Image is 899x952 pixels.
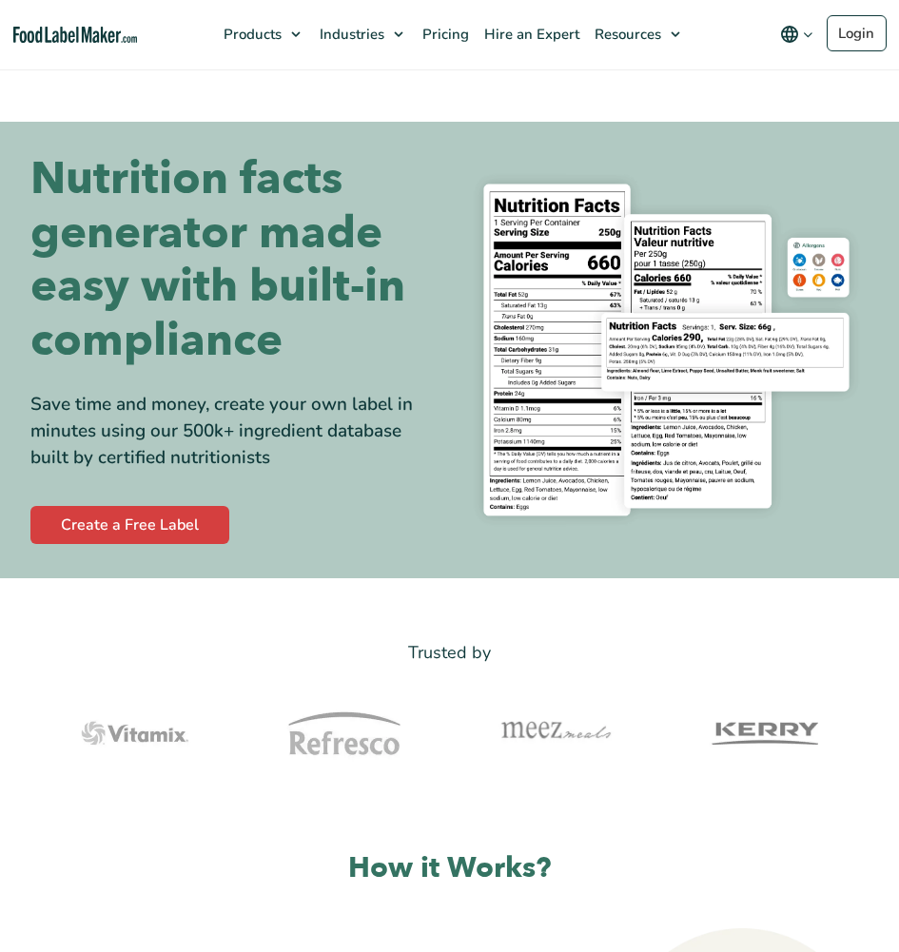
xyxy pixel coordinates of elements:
[13,27,137,43] a: Food Label Maker homepage
[30,849,869,886] h2: How it Works?
[589,25,663,44] span: Resources
[479,25,581,44] span: Hire an Expert
[314,25,386,44] span: Industries
[218,25,283,44] span: Products
[30,152,436,368] h1: Nutrition facts generator made easy with built-in compliance
[30,639,869,667] p: Trusted by
[30,391,436,472] div: Save time and money, create your own label in minutes using our 500k+ ingredient database built b...
[767,15,827,53] button: Change language
[417,25,471,44] span: Pricing
[30,506,229,544] a: Create a Free Label
[827,15,887,51] a: Login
